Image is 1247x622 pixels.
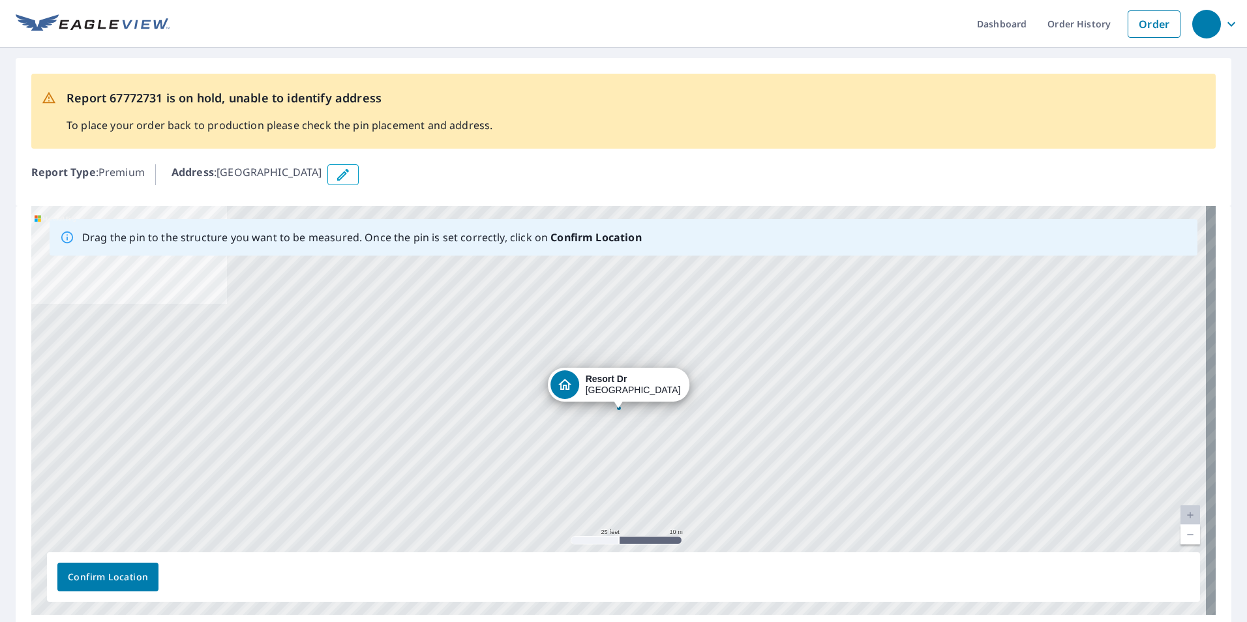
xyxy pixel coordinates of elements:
p: To place your order back to production please check the pin placement and address. [67,117,492,133]
p: : [GEOGRAPHIC_DATA] [172,164,322,185]
a: Current Level 20, Zoom In Disabled [1180,505,1200,525]
p: Report 67772731 is on hold, unable to identify address [67,89,492,107]
div: Dropped pin, building 1, Residential property, Resort Dr Pacific City, OR 97135 [548,368,690,408]
b: Address [172,165,214,179]
p: Drag the pin to the structure you want to be measured. Once the pin is set correctly, click on [82,230,642,245]
b: Report Type [31,165,96,179]
a: Order [1128,10,1180,38]
span: Confirm Location [68,569,148,585]
strong: Resort Dr [586,374,627,384]
button: Confirm Location [57,563,158,591]
img: EV Logo [16,14,170,34]
b: Confirm Location [550,230,641,244]
p: : Premium [31,164,145,185]
a: Current Level 20, Zoom Out [1180,525,1200,544]
div: [GEOGRAPHIC_DATA] [586,374,681,396]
